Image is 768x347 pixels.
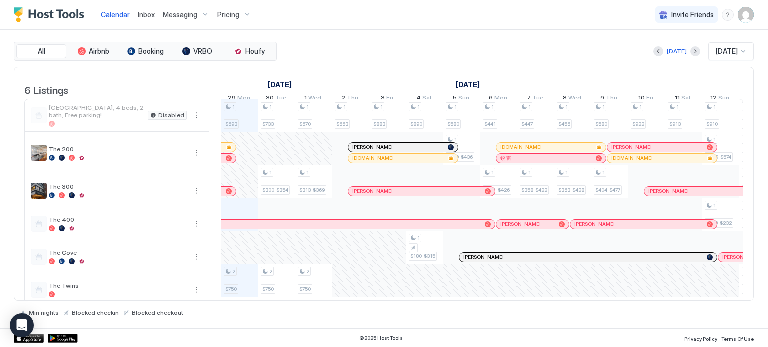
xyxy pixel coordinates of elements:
[191,284,203,296] button: More options
[422,94,432,104] span: Sat
[262,286,274,292] span: $750
[646,94,653,104] span: Fri
[49,216,187,223] span: The 400
[347,94,358,104] span: Thu
[636,92,656,106] a: October 10, 2025
[565,169,568,176] span: 1
[500,144,542,150] span: [DOMAIN_NAME]
[49,183,187,190] span: The 300
[101,9,130,20] a: Calendar
[29,309,59,316] span: Min nights
[269,104,272,110] span: 1
[49,145,187,153] span: The 200
[191,185,203,197] div: menu
[632,121,644,127] span: $922
[232,268,235,275] span: 2
[172,44,222,58] button: VRBO
[191,218,203,230] div: menu
[676,104,679,110] span: 1
[722,254,763,260] span: [PERSON_NAME]
[486,92,510,106] a: October 6, 2025
[191,109,203,121] button: More options
[191,251,203,263] button: More options
[454,136,457,143] span: 1
[560,92,584,106] a: October 8, 2025
[721,336,754,342] span: Terms Of Use
[458,94,469,104] span: Sun
[31,183,47,199] div: listing image
[602,104,605,110] span: 1
[565,104,568,110] span: 1
[31,145,47,161] div: listing image
[359,335,403,341] span: © 2025 Host Tools
[521,187,547,193] span: $358-$422
[299,187,325,193] span: $313-$369
[684,333,717,343] a: Privacy Policy
[373,121,385,127] span: $883
[306,169,309,176] span: 1
[191,251,203,263] div: menu
[672,92,693,106] a: October 11, 2025
[721,333,754,343] a: Terms Of Use
[484,187,510,193] span: $361-$426
[713,136,716,143] span: 1
[708,92,732,106] a: October 12, 2025
[138,9,155,20] a: Inbox
[386,94,393,104] span: Fri
[10,313,34,337] div: Open Intercom Messenger
[304,94,307,104] span: 1
[381,94,385,104] span: 3
[738,7,754,23] div: User profile
[684,336,717,342] span: Privacy Policy
[49,282,187,289] span: The Twins
[191,185,203,197] button: More options
[574,221,615,227] span: [PERSON_NAME]
[262,121,274,127] span: $733
[690,46,700,56] button: Next month
[558,121,570,127] span: $456
[489,94,493,104] span: 6
[500,155,511,161] span: 锐 雷
[648,188,689,194] span: [PERSON_NAME]
[716,47,738,56] span: [DATE]
[132,309,183,316] span: Blocked checkout
[339,92,361,106] a: October 2, 2025
[237,94,250,104] span: Mon
[706,220,732,226] span: $168-$232
[14,7,89,22] a: Host Tools Logo
[263,92,289,106] a: September 30, 2025
[638,94,645,104] span: 10
[410,253,435,259] span: $180-$315
[706,121,718,127] span: $910
[265,77,294,92] a: September 14, 2025
[453,94,457,104] span: 5
[600,94,604,104] span: 9
[49,104,144,119] span: [GEOGRAPHIC_DATA], 4 beds, 2 bath, Free parking!
[598,92,620,106] a: October 9, 2025
[193,47,212,56] span: VRBO
[416,94,421,104] span: 4
[266,94,274,104] span: 30
[245,47,265,56] span: Houfy
[14,334,44,343] div: App Store
[68,44,118,58] button: Airbnb
[453,77,482,92] a: October 1, 2025
[48,334,78,343] a: Google Play Store
[262,187,288,193] span: $300-$354
[521,121,533,127] span: $447
[269,169,272,176] span: 1
[299,121,311,127] span: $670
[14,42,277,61] div: tab-group
[225,92,253,106] a: September 29, 2025
[718,94,729,104] span: Sun
[163,10,197,19] span: Messaging
[299,286,311,292] span: $750
[665,45,688,57] button: [DATE]
[72,309,119,316] span: Blocked checkin
[225,286,237,292] span: $750
[232,104,235,110] span: 1
[639,104,642,110] span: 1
[16,44,66,58] button: All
